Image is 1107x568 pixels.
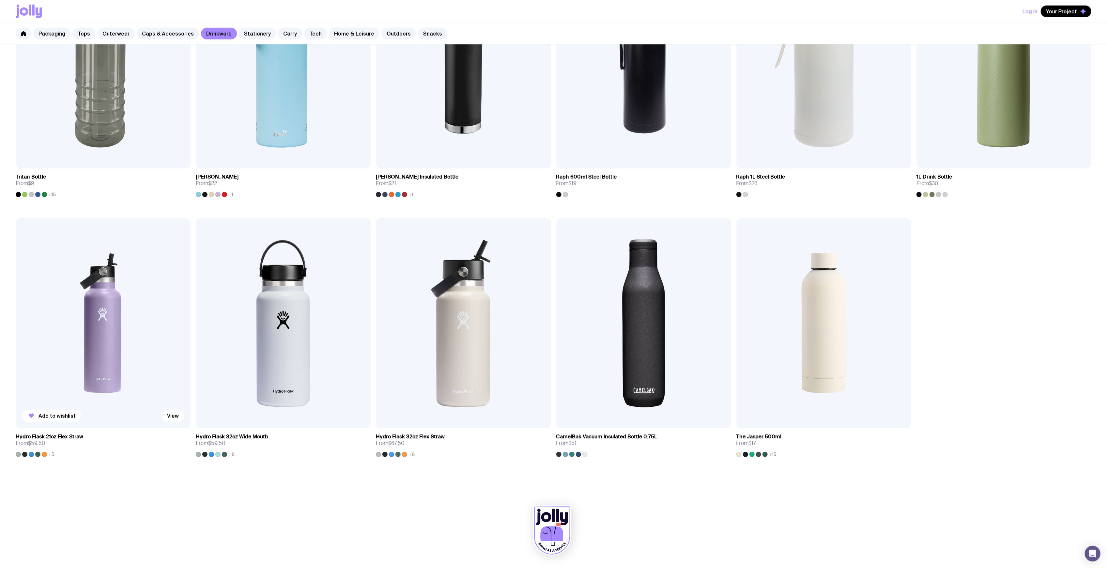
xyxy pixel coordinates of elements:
h3: Hydro Flask 32oz Wide Mouth [196,434,268,440]
a: Hydro Flask 21oz Flex StrawFrom$59.50+5 [16,428,191,457]
a: Raph 600ml Steel BottleFrom$19 [556,168,731,197]
span: $59.50 [28,440,45,447]
span: From [736,180,758,187]
a: CamelBak Vacuum Insulated Bottle 0.75LFrom$51 [556,428,731,457]
a: Outerwear [97,28,135,39]
span: $9 [28,180,34,187]
span: $51 [569,440,577,447]
a: Raph 1L Steel BottleFrom$26 [736,168,911,197]
span: From [916,180,938,187]
span: $30 [929,180,938,187]
h3: Hydro Flask 32oz Flex Straw [376,434,445,440]
a: 1L Drink BottleFrom$30 [916,168,1091,197]
a: Tech [304,28,327,39]
a: Caps & Accessories [137,28,199,39]
h3: [PERSON_NAME] [196,174,238,180]
span: From [376,180,396,187]
a: Snacks [418,28,447,39]
span: $67.50 [388,440,405,447]
button: Your Project [1041,6,1091,17]
span: $17 [749,440,756,447]
h3: CamelBak Vacuum Insulated Bottle 0.75L [556,434,657,440]
h3: [PERSON_NAME] Insulated Bottle [376,174,458,180]
span: +1 [228,192,233,197]
a: Hydro Flask 32oz Wide MouthFrom$59.50+6 [196,428,371,457]
span: From [196,440,225,447]
span: Your Project [1046,8,1077,15]
span: From [196,180,217,187]
h3: The Jasper 500ml [736,434,782,440]
h3: Hydro Flask 21oz Flex Straw [16,434,83,440]
span: From [376,440,405,447]
a: Tops [72,28,95,39]
a: Hydro Flask 32oz Flex StrawFrom$67.50+6 [376,428,551,457]
a: Outdoors [381,28,416,39]
button: Log In [1022,6,1038,17]
span: From [556,440,577,447]
h3: Tritan Bottle [16,174,46,180]
a: Packaging [33,28,70,39]
span: +6 [228,452,235,457]
span: $21 [388,180,396,187]
a: The Jasper 500mlFrom$17+15 [736,428,911,457]
span: Add to wishlist [38,413,76,419]
span: From [736,440,756,447]
span: From [556,180,577,187]
h3: Raph 1L Steel Bottle [736,174,785,180]
span: +15 [769,452,776,457]
span: +15 [48,192,56,197]
a: [PERSON_NAME] Insulated BottleFrom$21+1 [376,168,551,197]
span: +6 [408,452,415,457]
h3: Raph 600ml Steel Bottle [556,174,617,180]
span: $26 [749,180,758,187]
a: Stationery [239,28,276,39]
span: From [16,180,34,187]
a: [PERSON_NAME]From$22+1 [196,168,371,197]
span: $59.50 [208,440,225,447]
button: Add to wishlist [22,410,81,422]
a: Drinkware [201,28,237,39]
span: $22 [208,180,217,187]
span: $19 [569,180,577,187]
a: View [162,410,184,422]
div: Open Intercom Messenger [1085,546,1100,561]
span: +5 [48,452,54,457]
h3: 1L Drink Bottle [916,174,952,180]
span: From [16,440,45,447]
span: +1 [408,192,413,197]
a: Carry [278,28,302,39]
a: Tritan BottleFrom$9+15 [16,168,191,197]
a: Home & Leisure [329,28,379,39]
